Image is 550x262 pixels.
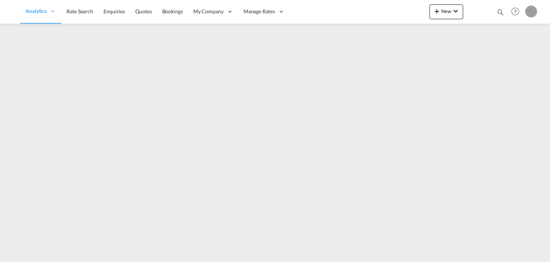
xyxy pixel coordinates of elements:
[135,8,152,14] span: Quotes
[496,8,505,16] md-icon: icon-magnify
[509,5,525,19] div: Help
[430,4,463,19] button: icon-plus 400-fgNewicon-chevron-down
[67,8,93,14] span: Rate Search
[244,8,275,15] span: Manage Rates
[193,8,224,15] span: My Company
[432,7,441,16] md-icon: icon-plus 400-fg
[451,7,460,16] md-icon: icon-chevron-down
[432,8,460,14] span: New
[26,7,47,15] span: Analytics
[496,8,505,19] div: icon-magnify
[103,8,125,14] span: Enquiries
[509,5,522,18] span: Help
[162,8,183,14] span: Bookings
